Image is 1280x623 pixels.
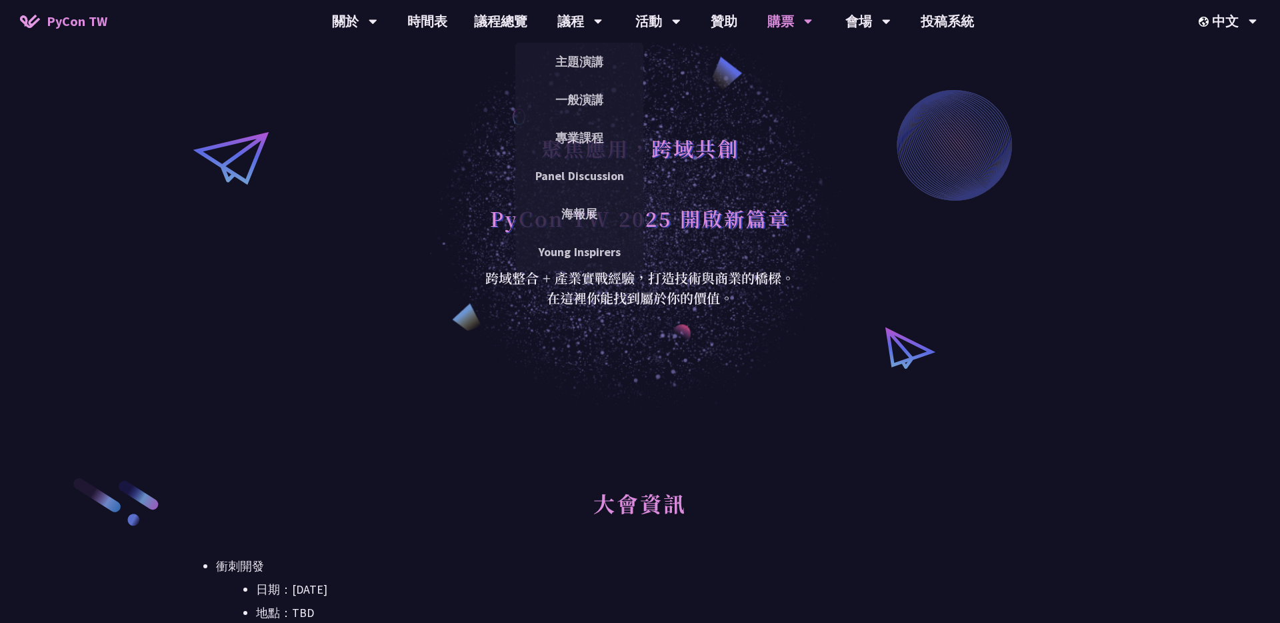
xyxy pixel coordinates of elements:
li: 日期：[DATE] [256,580,1064,600]
h2: 大會資訊 [216,476,1064,550]
h1: PyCon TW 2025 開啟新篇章 [490,198,790,238]
div: 跨域整合 + 產業實戰經驗，打造技術與商業的橋樑。 在這裡你能找到屬於你的價值。 [477,268,803,308]
a: 專業課程 [515,122,643,153]
a: Young Inspirers [515,236,643,267]
a: Panel Discussion [515,160,643,191]
img: Home icon of PyCon TW 2025 [20,15,40,28]
img: Locale Icon [1199,17,1212,27]
a: 海報展 [515,198,643,229]
a: 主題演講 [515,46,643,77]
li: 地點：TBD [256,603,1064,623]
a: PyCon TW [7,5,121,38]
span: PyCon TW [47,11,107,31]
li: 衝刺開發 [216,556,1064,623]
a: 一般演講 [515,84,643,115]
